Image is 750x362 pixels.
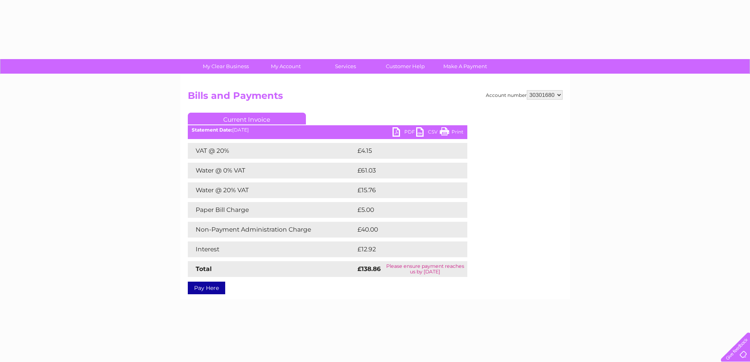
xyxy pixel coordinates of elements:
[356,222,452,238] td: £40.00
[373,59,438,74] a: Customer Help
[188,282,225,294] a: Pay Here
[356,163,451,178] td: £61.03
[188,163,356,178] td: Water @ 0% VAT
[188,182,356,198] td: Water @ 20% VAT
[188,127,467,133] div: [DATE]
[393,127,416,139] a: PDF
[188,90,563,105] h2: Bills and Payments
[193,59,258,74] a: My Clear Business
[356,143,448,159] td: £4.15
[416,127,440,139] a: CSV
[188,241,356,257] td: Interest
[356,241,451,257] td: £12.92
[253,59,318,74] a: My Account
[188,113,306,124] a: Current Invoice
[192,127,232,133] b: Statement Date:
[383,261,467,277] td: Please ensure payment reaches us by [DATE]
[356,182,451,198] td: £15.76
[433,59,498,74] a: Make A Payment
[356,202,449,218] td: £5.00
[313,59,378,74] a: Services
[357,265,381,273] strong: £138.86
[188,202,356,218] td: Paper Bill Charge
[486,90,563,100] div: Account number
[196,265,212,273] strong: Total
[188,143,356,159] td: VAT @ 20%
[440,127,463,139] a: Print
[188,222,356,238] td: Non-Payment Administration Charge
